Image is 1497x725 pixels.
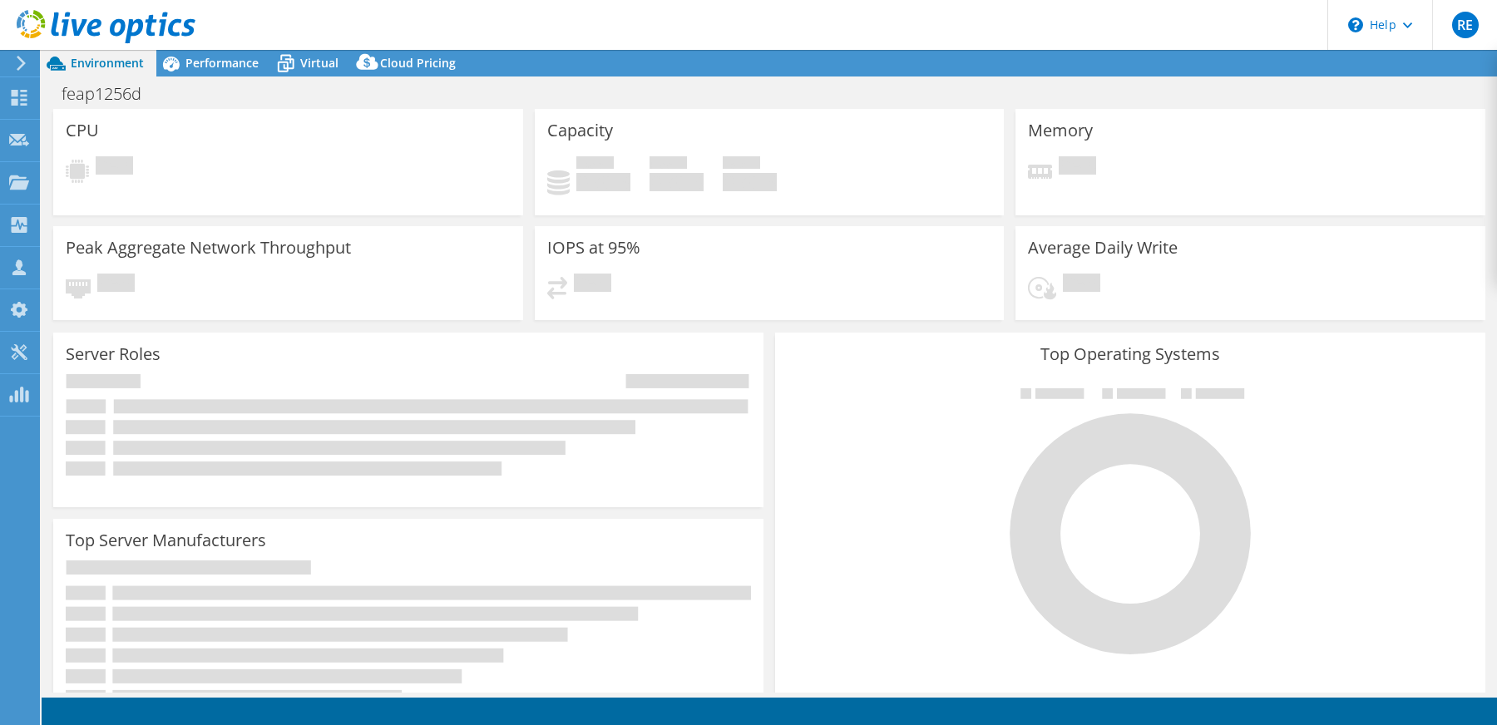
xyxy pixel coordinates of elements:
h4: 0 GiB [650,173,704,191]
span: Cloud Pricing [380,55,456,71]
span: RE [1452,12,1479,38]
span: Pending [1059,156,1096,179]
h3: Average Daily Write [1028,239,1178,257]
h3: Top Server Manufacturers [66,531,266,550]
h4: 0 GiB [576,173,630,191]
h3: Memory [1028,121,1093,140]
span: Pending [1063,274,1100,296]
span: Free [650,156,687,173]
h3: Server Roles [66,345,161,363]
h3: Top Operating Systems [788,345,1473,363]
span: Pending [574,274,611,296]
span: Used [576,156,614,173]
span: Pending [96,156,133,179]
svg: \n [1348,17,1363,32]
h4: 0 GiB [723,173,777,191]
h3: Capacity [547,121,613,140]
span: Environment [71,55,144,71]
h1: feap1256d [54,85,167,103]
span: Total [723,156,760,173]
span: Virtual [300,55,338,71]
h3: CPU [66,121,99,140]
h3: IOPS at 95% [547,239,640,257]
h3: Peak Aggregate Network Throughput [66,239,351,257]
span: Performance [185,55,259,71]
span: Pending [97,274,135,296]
